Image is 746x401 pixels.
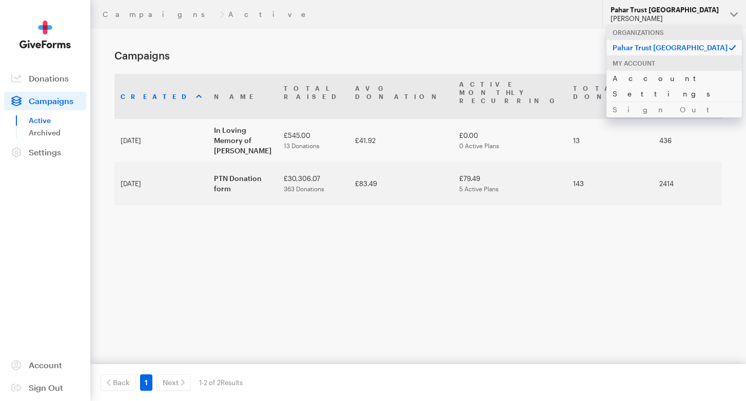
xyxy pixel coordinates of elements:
td: 13 [567,119,653,162]
span: Settings [29,147,61,157]
div: [PERSON_NAME] [611,14,722,23]
td: £83.49 [349,162,453,205]
div: Organizations [606,25,742,40]
span: 0 Active Plans [459,142,499,149]
td: 436 [653,119,719,162]
h1: Campaigns [114,49,635,62]
td: 2414 [653,162,719,205]
td: In Loving Memory of [PERSON_NAME] [208,119,278,162]
p: Pahar Trust [GEOGRAPHIC_DATA] [606,39,742,55]
th: TotalRaised: activate to sort column ascending [278,74,349,119]
td: PTN Donation form [208,162,278,205]
td: £41.92 [349,119,453,162]
span: 363 Donations [284,185,324,192]
th: TotalDonors: activate to sort column ascending [567,74,653,119]
td: [DATE] [114,162,208,205]
span: 13 Donations [284,142,320,149]
a: Donations [4,69,86,88]
a: Account Settings [606,70,742,102]
th: Active MonthlyRecurring: activate to sort column ascending [453,74,567,119]
img: GiveForms [19,21,71,49]
a: Archived [29,127,86,139]
td: £79.49 [453,162,567,205]
td: £0.00 [453,119,567,162]
a: Campaigns [4,92,86,110]
th: Created: activate to sort column ascending [114,74,208,119]
td: 143 [567,162,653,205]
th: Name: activate to sort column ascending [208,74,278,119]
th: AvgDonation: activate to sort column ascending [349,74,453,119]
a: Sign Out [606,102,742,117]
span: Donations [29,73,69,83]
span: 5 Active Plans [459,185,499,192]
a: Campaigns [103,10,216,18]
div: Pahar Trust [GEOGRAPHIC_DATA] [611,6,722,14]
td: £30,306.07 [278,162,349,205]
span: Campaigns [29,96,73,106]
a: Settings [4,143,86,162]
div: My Account [606,55,742,71]
a: Active [29,114,86,127]
td: £545.00 [278,119,349,162]
td: [DATE] [114,119,208,162]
